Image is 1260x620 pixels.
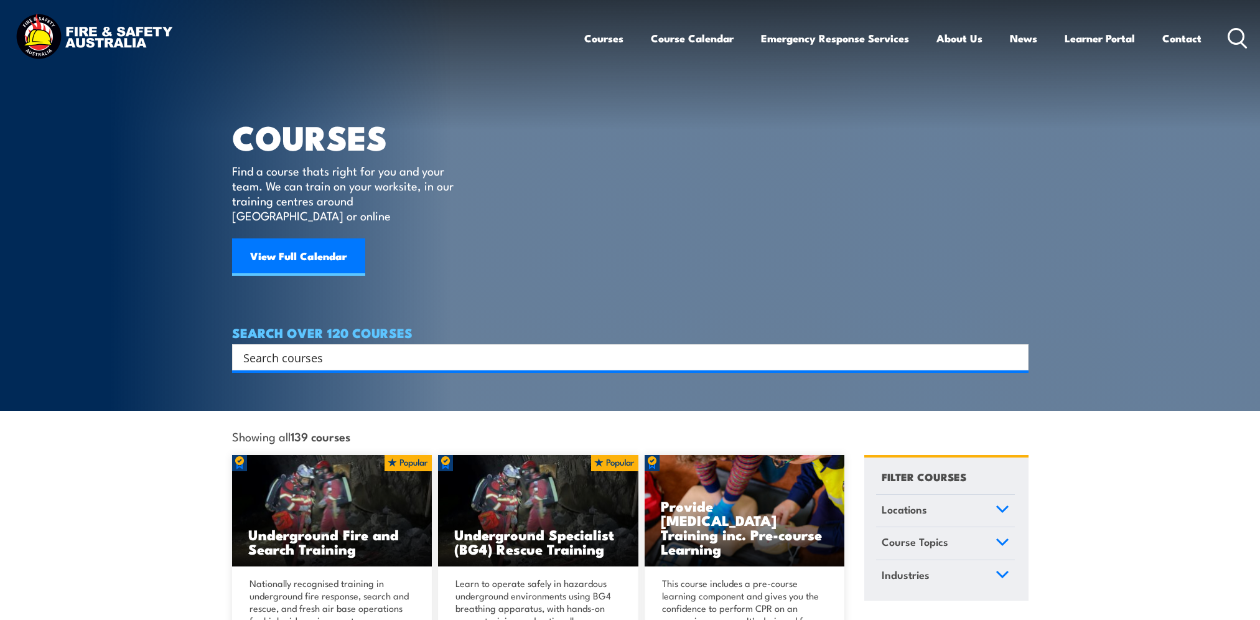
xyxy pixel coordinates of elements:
[876,495,1015,527] a: Locations
[645,455,845,567] a: Provide [MEDICAL_DATA] Training inc. Pre-course Learning
[876,560,1015,593] a: Industries
[584,22,623,55] a: Courses
[882,533,948,550] span: Course Topics
[882,468,966,485] h4: FILTER COURSES
[1010,22,1037,55] a: News
[1162,22,1202,55] a: Contact
[246,349,1004,366] form: Search form
[936,22,982,55] a: About Us
[291,428,350,444] strong: 139 courses
[438,455,638,567] img: Underground mine rescue
[651,22,734,55] a: Course Calendar
[232,455,432,567] a: Underground Fire and Search Training
[882,501,927,518] span: Locations
[232,163,459,223] p: Find a course thats right for you and your team. We can train on your worksite, in our training c...
[454,527,622,556] h3: Underground Specialist (BG4) Rescue Training
[232,122,472,151] h1: COURSES
[232,326,1029,339] h4: SEARCH OVER 120 COURSES
[438,455,638,567] a: Underground Specialist (BG4) Rescue Training
[1065,22,1135,55] a: Learner Portal
[243,348,1001,367] input: Search input
[1007,349,1024,366] button: Search magnifier button
[761,22,909,55] a: Emergency Response Services
[232,238,365,276] a: View Full Calendar
[232,430,350,443] span: Showing all
[248,527,416,556] h3: Underground Fire and Search Training
[232,455,432,567] img: Underground mine rescue
[882,566,930,583] span: Industries
[661,499,829,556] h3: Provide [MEDICAL_DATA] Training inc. Pre-course Learning
[645,455,845,567] img: Low Voltage Rescue and Provide CPR
[876,527,1015,560] a: Course Topics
